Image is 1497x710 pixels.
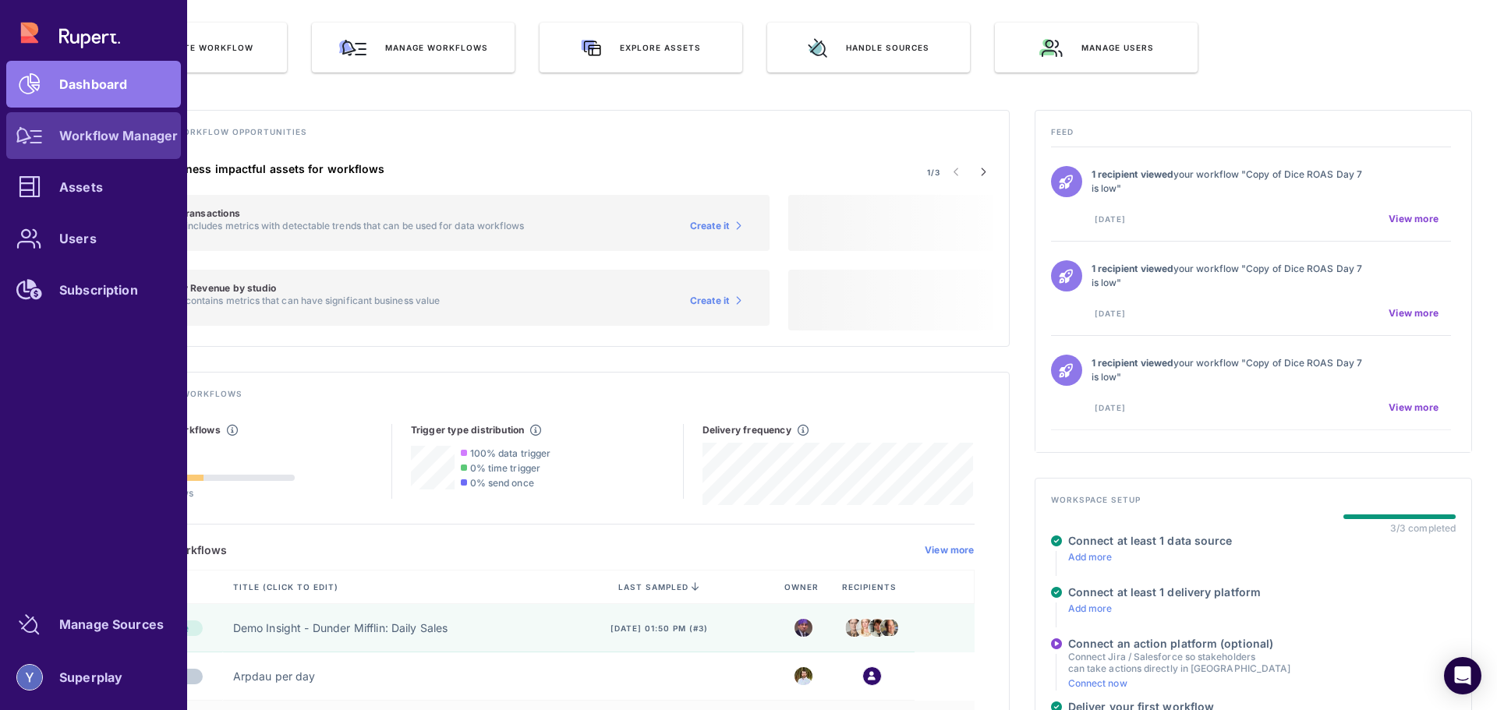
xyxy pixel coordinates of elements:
a: Add more [1068,602,1113,614]
span: Manage workflows [385,42,488,53]
a: Workflow Manager [6,112,181,159]
div: Assets [59,182,103,192]
img: account-photo [17,665,42,690]
p: This asset includes metrics with detectable trends that can be used for data workflows [138,220,525,231]
p: your workflow "Copy of Dice ROAS Day 7 is low" [1092,168,1365,196]
img: michael.jpeg [795,619,812,637]
a: Demo Insight - Dunder Mifflin: Daily Sales [233,620,448,636]
div: Superplay [59,673,122,682]
a: Connect now [1068,677,1127,689]
a: Arpdau per day [233,669,316,684]
span: Handle sources [846,42,929,53]
div: Open Intercom Messenger [1444,657,1481,694]
p: your workflow "Copy of Dice ROAS Day 7 is low" [1092,262,1365,290]
strong: 1 recipient viewed [1092,168,1173,180]
span: 0% time trigger [470,462,540,474]
div: 3/3 completed [1390,522,1456,534]
span: Create Workflow [161,42,253,53]
span: 1/3 [927,167,940,178]
span: Explore assets [620,42,701,53]
a: Assets [6,164,181,210]
img: dwight.png [845,615,863,640]
h4: Workspace setup [1051,494,1456,514]
span: [DATE] [1095,402,1126,413]
span: 100% data trigger [470,447,550,459]
img: kevin.jpeg [880,620,898,635]
img: angela.jpeg [857,614,875,641]
span: Manage users [1081,42,1154,53]
span: Owner [784,581,822,592]
strong: 1 recipient viewed [1092,263,1173,274]
span: [DATE] [1095,308,1126,319]
span: Create it [690,295,730,307]
div: Workflow Manager [59,131,178,140]
span: last sampled [618,582,688,592]
span: View more [1389,213,1439,225]
span: [DATE] [1095,214,1126,224]
a: Manage Sources [6,601,181,648]
div: Manage Sources [59,620,164,629]
span: View more [1389,307,1439,320]
div: Users [59,234,97,243]
span: Recipients [842,581,900,592]
span: 0% send once [470,477,534,489]
a: Add more [1068,551,1113,563]
img: 4237840020738_410327a681442fa611a9_32.jpg [795,667,812,685]
h4: Feed [1051,126,1456,147]
p: 13/27 workflows [119,487,295,499]
h3: QUICK ACTIONS [84,2,1472,23]
a: Subscription [6,267,181,313]
span: Create it [690,220,730,232]
strong: 1 recipient viewed [1092,357,1173,369]
h4: Discover new workflow opportunities [101,126,993,147]
p: Connect Jira / Salesforce so stakeholders can take actions directly in [GEOGRAPHIC_DATA] [1068,651,1290,674]
span: [DATE] 01:50 pm (#3) [610,623,708,634]
span: View more [1389,401,1439,414]
h4: Track existing workflows [101,388,993,408]
p: your workflow "Copy of Dice ROAS Day 7 is low" [1092,356,1365,384]
span: Title (click to edit) [233,581,342,592]
a: View more [925,544,975,556]
h4: Connect an action platform (optional) [1068,637,1290,651]
h4: Suggested business impactful assets for workflows [101,162,770,176]
h5: Trigger type distribution [411,424,525,436]
img: jim.jpeg [869,619,887,637]
h4: Connect at least 1 data source [1068,534,1233,548]
div: Subscription [59,285,138,295]
h5: Delivery frequency [702,424,791,436]
h4: Connect at least 1 delivery platform [1068,585,1261,599]
h5: CS - iOS Transactions [138,207,525,220]
a: Users [6,215,181,262]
